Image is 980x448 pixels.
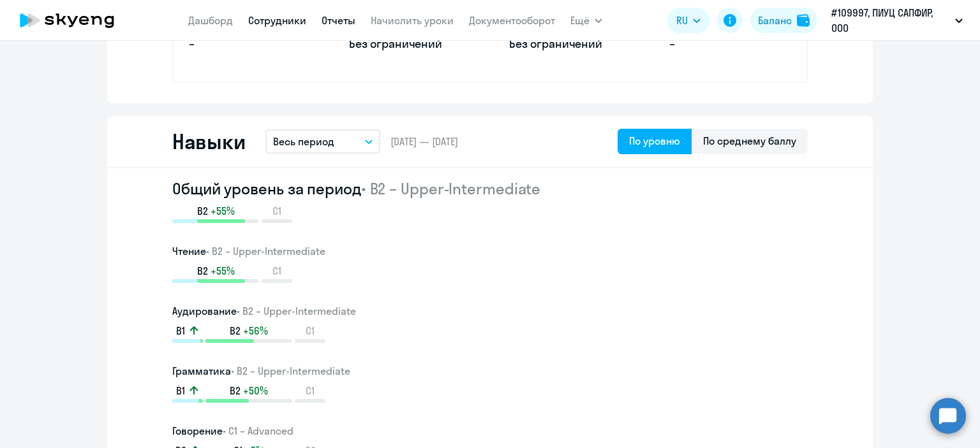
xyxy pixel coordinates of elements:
span: +55% [211,264,235,278]
p: – [669,36,791,52]
div: Баланс [758,13,792,28]
span: B2 [230,384,241,398]
h3: Чтение [172,243,808,259]
span: • C1 – Advanced [223,424,293,437]
div: По среднему баллу [703,133,796,148]
span: • B2 – Upper-Intermediate [206,245,325,257]
p: Без ограничений [509,36,631,52]
img: balance [797,14,810,27]
h2: Навыки [172,129,245,154]
span: +55% [211,204,235,218]
div: По уровню [629,133,680,148]
h2: Общий уровень за период [172,178,808,199]
p: – [189,36,311,52]
span: +56% [243,324,268,338]
button: #109997, ПИУЦ САПФИР, ООО [825,5,969,36]
span: RU [676,13,688,28]
a: Отчеты [322,14,355,27]
span: C1 [272,264,281,278]
h3: Аудирование [172,303,808,319]
p: Без ограничений [349,36,471,52]
a: Начислить уроки [371,14,454,27]
a: Сотрудники [248,14,306,27]
span: B2 [230,324,241,338]
button: Балансbalance [750,8,817,33]
span: +50% [243,384,268,398]
span: Ещё [570,13,590,28]
span: B1 [176,324,185,338]
span: [DATE] — [DATE] [390,134,458,148]
p: #109997, ПИУЦ САПФИР, ООО [831,5,950,36]
button: RU [667,8,709,33]
span: • B2 – Upper-Intermediate [361,179,541,198]
span: C1 [272,204,281,218]
p: Весь период [273,134,334,149]
a: Документооборот [469,14,555,27]
span: B1 [176,384,185,398]
h3: Говорение [172,423,808,438]
span: B2 [197,264,208,278]
span: • B2 – Upper-Intermediate [237,305,356,317]
h3: Грамматика [172,363,808,379]
button: Ещё [570,8,602,33]
a: Дашборд [188,14,233,27]
span: • B2 – Upper-Intermediate [231,365,350,377]
span: B2 [197,204,208,218]
button: Весь период [265,129,380,154]
span: C1 [306,384,315,398]
span: C1 [306,324,315,338]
